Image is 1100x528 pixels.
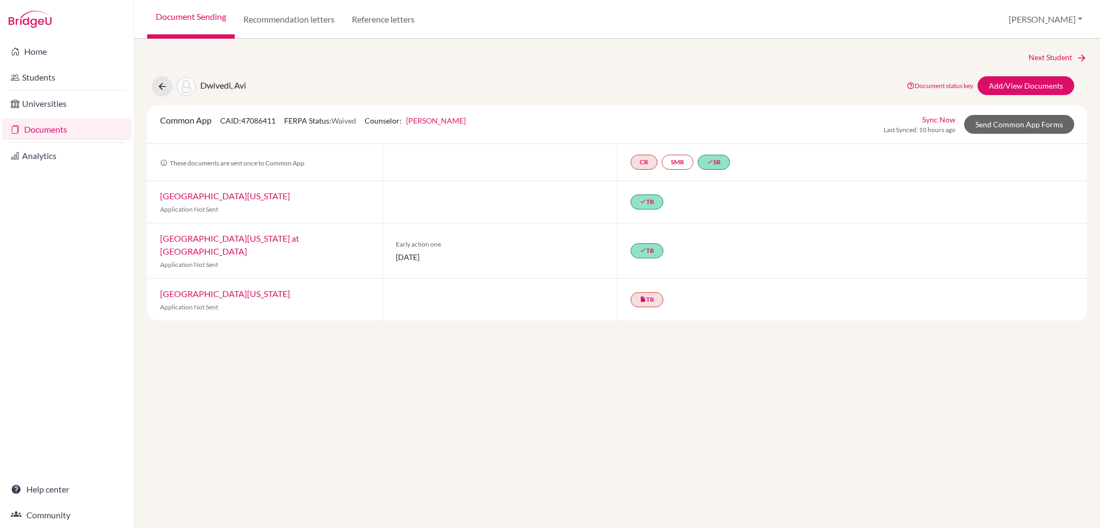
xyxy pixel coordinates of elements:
img: Bridge-U [9,11,52,28]
span: Counselor: [365,116,466,125]
i: done [707,158,713,165]
a: Document status key [907,82,973,90]
span: Last Synced: 10 hours ago [884,125,956,135]
span: Application Not Sent [160,205,218,213]
a: Documents [2,119,132,140]
span: Dwivedi, Avi [200,80,246,90]
span: Application Not Sent [160,261,218,269]
a: Sync Now [922,114,956,125]
a: [GEOGRAPHIC_DATA][US_STATE] [160,288,290,299]
a: Add/View Documents [978,76,1074,95]
a: CR [631,155,657,170]
a: Students [2,67,132,88]
a: [GEOGRAPHIC_DATA][US_STATE] at [GEOGRAPHIC_DATA] [160,233,299,256]
i: done [640,198,646,205]
a: [PERSON_NAME] [406,116,466,125]
a: Community [2,504,132,526]
span: CAID: 47086411 [220,116,276,125]
a: SMR [662,155,693,170]
a: insert_drive_fileTR [631,292,663,307]
span: [DATE] [396,251,605,263]
span: Common App [160,115,212,125]
a: Universities [2,93,132,114]
i: insert_drive_file [640,296,646,302]
span: Early action one [396,240,605,249]
a: doneTR [631,243,663,258]
span: FERPA Status: [284,116,356,125]
a: doneSR [698,155,730,170]
a: Send Common App Forms [964,115,1074,134]
a: Analytics [2,145,132,167]
span: Application Not Sent [160,303,218,311]
span: Waived [331,116,356,125]
a: Home [2,41,132,62]
a: [GEOGRAPHIC_DATA][US_STATE] [160,191,290,201]
i: done [640,247,646,254]
a: Help center [2,479,132,500]
a: doneTR [631,194,663,209]
button: [PERSON_NAME] [1004,9,1087,30]
a: Next Student [1029,52,1087,63]
span: These documents are sent once to Common App [160,159,305,167]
